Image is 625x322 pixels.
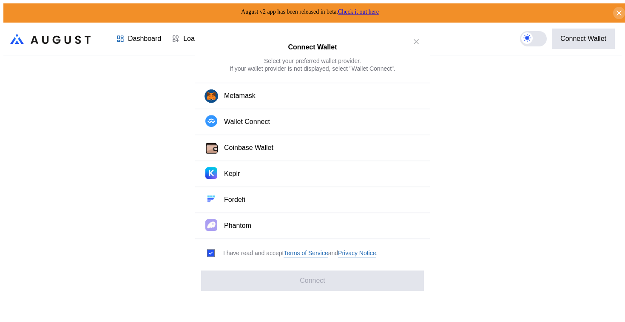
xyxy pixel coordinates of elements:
[205,167,217,179] img: Keplr
[224,170,240,178] div: Keplr
[183,35,216,43] div: Loan Book
[201,270,424,291] button: Connect
[241,9,379,15] span: August v2 app has been released in beta.
[195,161,430,187] button: KeplrKeplr
[338,9,379,15] a: Check it out here
[264,57,361,65] div: Select your preferred wallet provider.
[205,219,217,231] img: Phantom
[224,118,270,126] div: Wallet Connect
[205,141,219,155] img: Coinbase Wallet
[195,109,430,135] button: Wallet Connect
[284,249,328,257] a: Terms of Service
[195,187,430,213] button: FordefiFordefi
[328,250,338,257] span: and
[195,213,430,239] button: PhantomPhantom
[195,83,430,109] button: Metamask
[409,34,423,48] button: close modal
[224,195,245,204] div: Fordefi
[195,135,430,161] button: Coinbase WalletCoinbase Wallet
[288,44,337,52] h2: Connect Wallet
[230,65,395,72] div: If your wallet provider is not displayed, select "Wallet Connect".
[205,193,217,205] img: Fordefi
[338,249,376,257] a: Privacy Notice
[224,144,273,152] div: Coinbase Wallet
[560,35,606,43] div: Connect Wallet
[224,92,256,101] div: Metamask
[223,249,378,257] div: I have read and accept .
[224,221,251,230] div: Phantom
[128,35,161,43] div: Dashboard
